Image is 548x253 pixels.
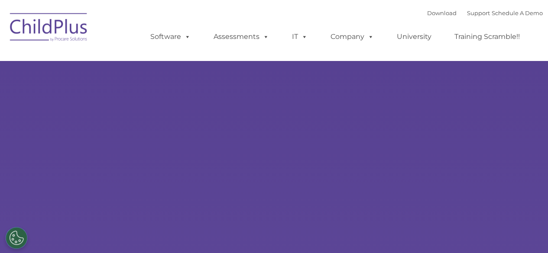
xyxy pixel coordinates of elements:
a: Download [427,10,457,16]
a: Assessments [205,28,278,45]
a: Software [142,28,199,45]
font: | [427,10,543,16]
button: Cookies Settings [6,227,27,249]
img: ChildPlus by Procare Solutions [6,7,92,50]
a: Training Scramble!! [446,28,529,45]
a: University [388,28,440,45]
a: Schedule A Demo [492,10,543,16]
iframe: Chat Widget [505,211,548,253]
a: IT [283,28,316,45]
a: Support [467,10,490,16]
a: Company [322,28,383,45]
